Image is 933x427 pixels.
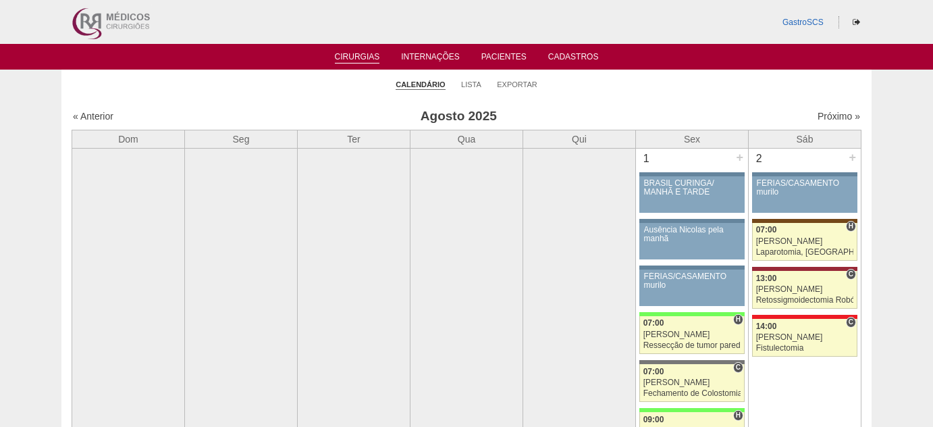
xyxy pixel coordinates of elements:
div: Key: Santa Catarina [639,360,745,364]
div: Key: Aviso [639,172,745,176]
span: Consultório [846,269,856,280]
th: Seg [185,130,298,148]
i: Sair [853,18,860,26]
a: Cirurgias [335,52,380,64]
a: Próximo » [818,111,860,122]
div: Ausência Nicolas pela manhã [644,226,741,243]
div: FÉRIAS/CASAMENTO murilo [644,272,741,290]
span: 09:00 [643,415,664,424]
a: Calendário [396,80,445,90]
a: C 07:00 [PERSON_NAME] Fechamento de Colostomia ou Enterostomia [639,364,745,402]
a: H 07:00 [PERSON_NAME] Laparotomia, [GEOGRAPHIC_DATA], Drenagem, Bridas [752,223,857,261]
div: Key: Aviso [752,172,857,176]
div: Laparotomia, [GEOGRAPHIC_DATA], Drenagem, Bridas [756,248,854,257]
span: Hospital [846,221,856,232]
span: 07:00 [756,225,777,234]
a: C 14:00 [PERSON_NAME] Fistulectomia [752,319,857,357]
span: Consultório [846,317,856,328]
span: 07:00 [643,318,664,328]
a: « Anterior [73,111,113,122]
a: FÉRIAS/CASAMENTO murilo [752,176,857,213]
span: 07:00 [643,367,664,376]
div: [PERSON_NAME] [643,378,741,387]
span: 13:00 [756,274,777,283]
a: Lista [461,80,481,89]
div: BRASIL CURINGA/ MANHÃ E TARDE [644,179,741,197]
a: Internações [401,52,460,66]
span: Hospital [733,410,743,421]
th: Ter [298,130,410,148]
div: Key: Aviso [639,266,745,270]
div: [PERSON_NAME] [756,333,854,342]
div: Fistulectomia [756,344,854,353]
a: BRASIL CURINGA/ MANHÃ E TARDE [639,176,745,213]
div: Key: Santa Joana [752,219,857,223]
div: Key: Brasil [639,408,745,412]
div: [PERSON_NAME] [756,237,854,246]
div: Key: Brasil [639,312,745,316]
th: Sáb [749,130,861,148]
a: GastroSCS [782,18,824,27]
div: 2 [749,149,770,169]
div: 1 [636,149,657,169]
a: Ausência Nicolas pela manhã [639,223,745,259]
th: Dom [72,130,185,148]
div: + [734,149,745,166]
div: [PERSON_NAME] [643,330,741,339]
div: Key: Assunção [752,315,857,319]
div: Key: Sírio Libanês [752,267,857,271]
a: Cadastros [548,52,599,66]
div: Key: Aviso [639,219,745,223]
a: H 07:00 [PERSON_NAME] Ressecção de tumor parede abdominal pélvica [639,316,745,354]
a: Pacientes [481,52,527,66]
a: FÉRIAS/CASAMENTO murilo [639,270,745,306]
div: [PERSON_NAME] [756,285,854,294]
h3: Agosto 2025 [262,107,656,126]
span: Hospital [733,314,743,325]
span: 14:00 [756,322,777,331]
div: Fechamento de Colostomia ou Enterostomia [643,389,741,398]
th: Sex [636,130,749,148]
th: Qua [410,130,523,148]
div: + [847,149,858,166]
div: Retossigmoidectomia Robótica [756,296,854,305]
div: Ressecção de tumor parede abdominal pélvica [643,341,741,350]
div: FÉRIAS/CASAMENTO murilo [757,179,853,197]
th: Qui [523,130,636,148]
a: Exportar [497,80,537,89]
span: Consultório [733,362,743,373]
a: C 13:00 [PERSON_NAME] Retossigmoidectomia Robótica [752,271,857,309]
